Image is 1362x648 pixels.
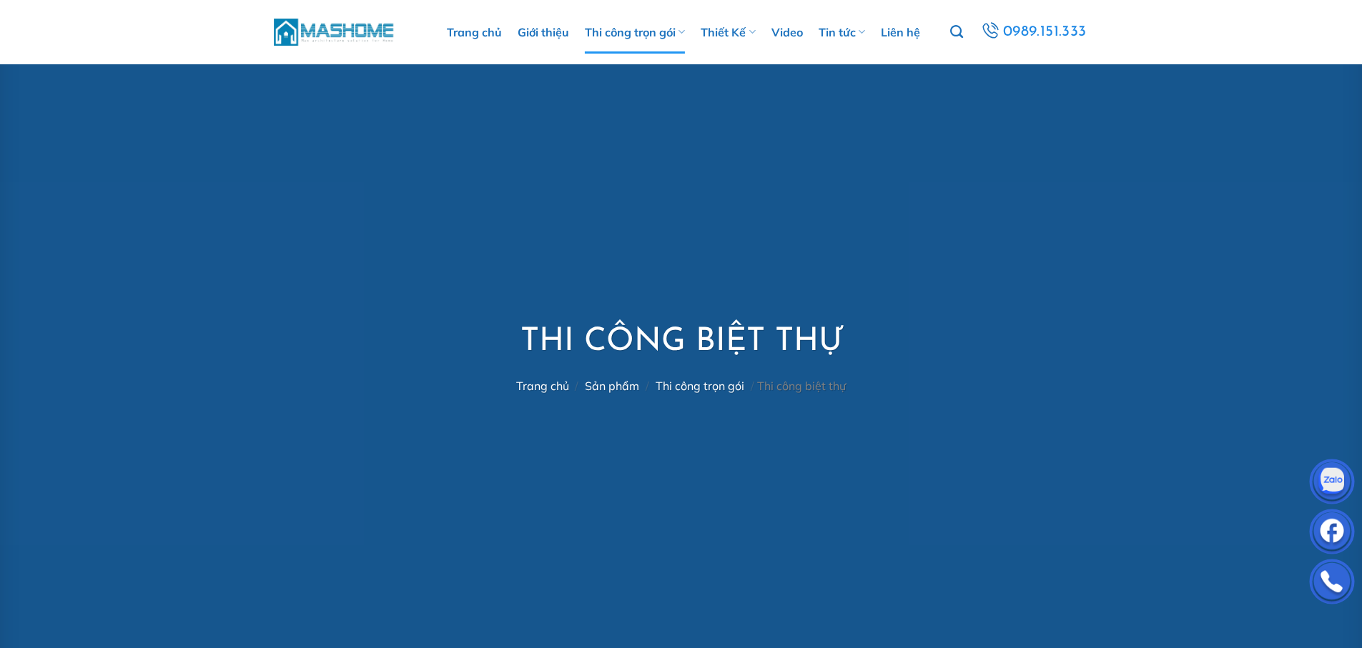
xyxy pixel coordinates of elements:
[447,11,502,54] a: Trang chủ
[1311,562,1353,605] img: Phone
[585,379,639,393] a: Sản phẩm
[979,19,1088,45] a: 0989.151.333
[701,11,755,54] a: Thiết Kế
[274,16,395,47] img: MasHome – Tổng Thầu Thiết Kế Và Xây Nhà Trọn Gói
[516,379,847,393] nav: Thi công biệt thự
[516,379,569,393] a: Trang chủ
[516,321,847,364] h1: Thi công biệt thự
[1003,20,1087,44] span: 0989.151.333
[585,11,685,54] a: Thi công trọn gói
[646,379,649,393] span: /
[950,17,963,47] a: Tìm kiếm
[575,379,578,393] span: /
[518,11,569,54] a: Giới thiệu
[1311,512,1353,555] img: Facebook
[1311,462,1353,505] img: Zalo
[656,379,744,393] a: Thi công trọn gói
[819,11,865,54] a: Tin tức
[881,11,920,54] a: Liên hệ
[771,11,803,54] a: Video
[751,379,754,393] span: /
